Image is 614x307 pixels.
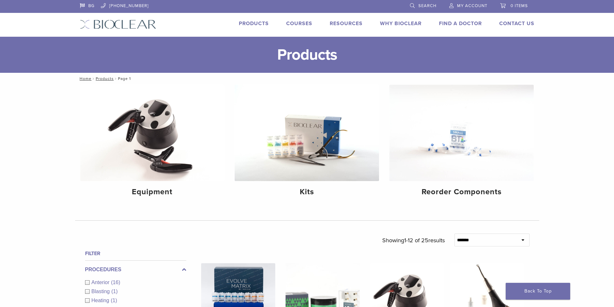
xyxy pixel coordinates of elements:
[75,73,539,84] nav: Page 1
[85,250,186,257] h4: Filter
[235,85,379,202] a: Kits
[395,186,529,198] h4: Reorder Components
[80,85,225,202] a: Equipment
[92,289,112,294] span: Blasting
[439,20,482,27] a: Find A Doctor
[85,266,186,273] label: Procedures
[511,3,528,8] span: 0 items
[92,280,111,285] span: Anterior
[330,20,363,27] a: Resources
[111,280,120,285] span: (16)
[92,298,111,303] span: Heating
[111,289,118,294] span: (1)
[418,3,436,8] span: Search
[382,234,445,247] p: Showing results
[380,20,422,27] a: Why Bioclear
[389,85,534,202] a: Reorder Components
[499,20,534,27] a: Contact Us
[286,20,312,27] a: Courses
[80,20,156,29] img: Bioclear
[114,77,118,80] span: /
[404,237,428,244] span: 1-12 of 25
[78,76,92,81] a: Home
[240,186,374,198] h4: Kits
[92,77,96,80] span: /
[80,85,225,181] img: Equipment
[111,298,117,303] span: (1)
[235,85,379,181] img: Kits
[85,186,219,198] h4: Equipment
[96,76,114,81] a: Products
[389,85,534,181] img: Reorder Components
[457,3,487,8] span: My Account
[506,283,570,300] a: Back To Top
[239,20,269,27] a: Products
